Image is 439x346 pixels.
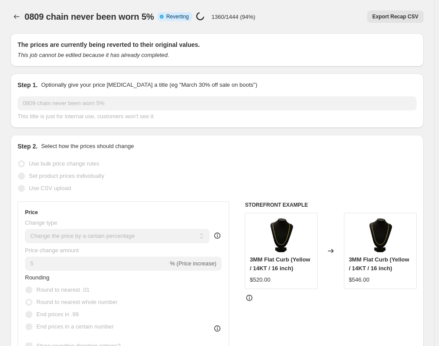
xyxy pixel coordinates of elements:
span: Round to nearest .01 [36,286,89,293]
span: Reverting [166,13,188,20]
span: 3MM Flat Curb (Yellow / 14KT / 16 inch) [250,256,310,272]
input: -15 [25,257,168,271]
div: $546.00 [349,275,369,284]
p: Optionally give your price [MEDICAL_DATA] a title (eg "March 30% off sale on boots") [41,81,257,89]
span: Round to nearest whole number [36,299,117,305]
span: Change type [25,219,57,226]
span: Price change amount [25,247,79,254]
h3: Price [25,209,38,216]
p: Select how the prices should change [41,142,134,151]
img: C10_80x.jpg [363,218,398,253]
span: This title is just for internal use, customers won't see it [18,113,153,120]
span: End prices in .99 [36,311,79,318]
h6: STOREFRONT EXAMPLE [245,201,417,208]
h2: Step 1. [18,81,38,89]
button: Price change jobs [11,11,23,23]
span: End prices in a certain number [36,323,113,330]
span: 3MM Flat Curb (Yellow / 14KT / 16 inch) [349,256,409,272]
span: Use bulk price change rules [29,160,99,167]
span: Export Recap CSV [372,13,418,20]
h2: The prices are currently being reverted to their original values. [18,40,417,49]
i: This job cannot be edited because it has already completed. [18,52,169,58]
p: 1360/1444 (94%) [212,14,255,20]
span: Use CSV upload [29,185,71,191]
span: Set product prices individually [29,173,104,179]
h2: Step 2. [18,142,38,151]
div: $520.00 [250,275,270,284]
span: % (Price increase) [170,260,216,267]
img: C10_80x.jpg [264,218,299,253]
div: help [213,231,222,240]
span: 0809 chain never been worn 5% [25,12,154,21]
span: Rounding [25,274,50,281]
button: Export Recap CSV [367,11,424,23]
input: 30% off holiday sale [18,96,417,110]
